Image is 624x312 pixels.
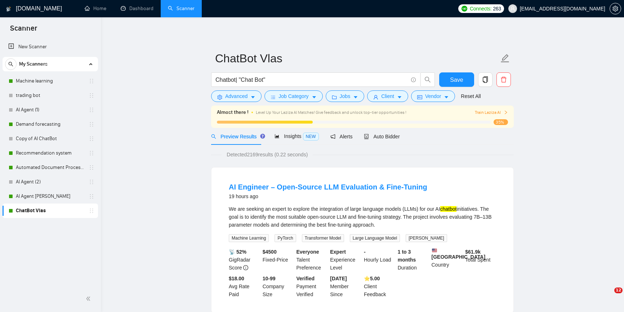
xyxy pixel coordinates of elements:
[16,175,84,189] a: AI Agent (2)
[494,119,508,125] span: 35%
[217,108,249,116] span: Almost there !
[275,133,318,139] span: Insights
[430,248,464,272] div: Country
[510,6,515,11] span: user
[6,3,11,15] img: logo
[263,276,276,281] b: 10-99
[227,248,261,272] div: GigRadar Score
[89,193,94,199] span: holder
[326,90,365,102] button: folderJobscaret-down
[330,249,346,255] b: Expert
[16,204,84,218] a: ChatBot Vlas
[464,248,498,272] div: Total Spent
[303,133,319,141] span: NEW
[229,234,269,242] span: Machine Learning
[256,110,406,115] span: Level Up Your Laziza AI Matches! Give feedback and unlock top-tier opportunities !
[121,5,153,12] a: dashboardDashboard
[19,57,48,71] span: My Scanners
[16,160,84,175] a: Automated Document Processing
[364,134,369,139] span: robot
[610,3,621,14] button: setting
[364,249,366,255] b: -
[470,5,491,13] span: Connects:
[89,150,94,156] span: holder
[278,92,308,100] span: Job Category
[364,276,380,281] b: ⭐️ 5.00
[330,134,353,139] span: Alerts
[225,92,248,100] span: Advanced
[432,248,437,253] img: 🇺🇸
[211,90,262,102] button: settingAdvancedcaret-down
[497,76,511,83] span: delete
[86,295,93,302] span: double-left
[353,94,358,100] span: caret-down
[397,94,402,100] span: caret-down
[496,72,511,87] button: delete
[504,110,508,115] span: right
[16,74,84,88] a: Machine learning
[211,134,216,139] span: search
[227,275,261,298] div: Avg Rate Paid
[330,276,347,281] b: [DATE]
[364,134,400,139] span: Auto Bidder
[85,5,106,12] a: homeHome
[89,165,94,170] span: holder
[373,94,378,100] span: user
[89,78,94,84] span: holder
[229,205,496,229] div: We are seeking an expert to explore the integration of large language models (LLMs) for our AI in...
[261,248,295,272] div: Fixed-Price
[3,40,98,54] li: New Scanner
[297,276,315,281] b: Verified
[261,275,295,298] div: Company Size
[610,6,621,12] a: setting
[259,133,266,139] div: Tooltip anchor
[243,265,248,270] span: info-circle
[312,94,317,100] span: caret-down
[16,189,84,204] a: AI Agent [PERSON_NAME]
[478,76,492,83] span: copy
[411,77,416,82] span: info-circle
[614,288,623,293] span: 12
[461,92,481,100] a: Reset All
[16,132,84,146] a: Copy of AI ChatBot
[16,146,84,160] a: Recommendation system
[478,72,492,87] button: copy
[396,248,430,272] div: Duration
[217,94,222,100] span: setting
[302,234,344,242] span: Transformer Model
[475,109,508,116] button: Train Laziza AI
[263,249,277,255] b: $ 4500
[16,103,84,117] a: AI Agent (1)
[275,234,296,242] span: PyTorch
[425,92,441,100] span: Vendor
[211,134,263,139] span: Preview Results
[89,93,94,98] span: holder
[420,72,435,87] button: search
[367,90,408,102] button: userClientcaret-down
[16,88,84,103] a: trading bot
[89,136,94,142] span: holder
[465,249,481,255] b: $ 61.9k
[250,94,255,100] span: caret-down
[610,6,621,12] span: setting
[340,92,351,100] span: Jobs
[440,206,457,212] mark: chatbot
[362,275,396,298] div: Client Feedback
[381,92,394,100] span: Client
[444,94,449,100] span: caret-down
[3,57,98,218] li: My Scanners
[8,40,92,54] a: New Scanner
[432,248,486,260] b: [GEOGRAPHIC_DATA]
[215,75,408,84] input: Search Freelance Jobs...
[417,94,422,100] span: idcard
[5,58,17,70] button: search
[229,192,427,201] div: 19 hours ago
[329,248,362,272] div: Experience Level
[421,76,434,83] span: search
[406,234,447,242] span: [PERSON_NAME]
[329,275,362,298] div: Member Since
[5,62,16,67] span: search
[222,151,313,159] span: Detected 2169 results (0.22 seconds)
[297,249,319,255] b: Everyone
